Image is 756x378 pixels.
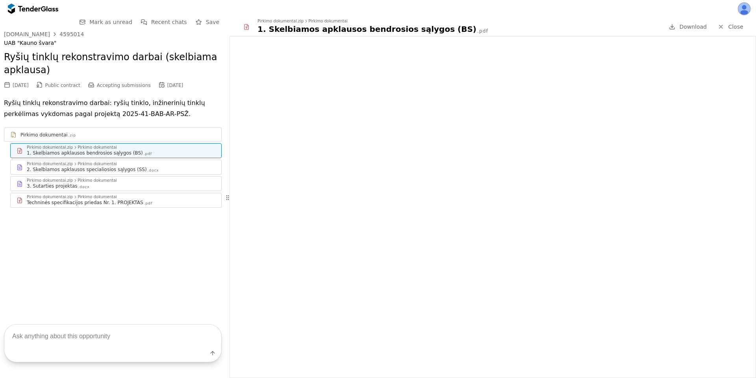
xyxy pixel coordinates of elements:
[78,184,90,190] div: .docx
[144,151,152,157] div: .pdf
[27,150,143,156] div: 1. Skelbiamos apklausos bendrosios sąlygos (BS)
[78,146,117,149] div: Pirkimo dokumentai
[258,19,304,23] div: Pirkimo dokumentai.zip
[477,28,488,35] div: .pdf
[4,98,222,120] p: Ryšių tinklų rekonstravimo darbai: ryšių tinklo, inžinerinių tinklų perkėlimas vykdomas pagal pro...
[4,40,222,46] div: UAB "Kauno švara"
[10,176,222,191] a: Pirkimo dokumentai.zipPirkimo dokumentai3. Sutarties projektas.docx
[78,162,117,166] div: Pirkimo dokumentai
[20,132,68,138] div: Pirkimo dokumentai
[4,51,222,77] h2: Ryšių tinklų rekonstravimo darbai (skelbiama apklausa)
[4,31,84,37] a: [DOMAIN_NAME]4595014
[167,83,183,88] div: [DATE]
[27,166,147,173] div: 2. Skelbiamos apklausos specialiosios sąlygos (SS)
[27,199,143,206] div: Techninės specifikacijos priedas Nr. 1. PROJEKTAS
[679,24,707,30] span: Download
[728,24,743,30] span: Close
[308,19,348,23] div: Pirkimo dokumentai
[10,193,222,208] a: Pirkimo dokumentai.zipPirkimo dokumentaiTechninės specifikacijos priedas Nr. 1. PROJEKTAS.pdf
[144,201,152,206] div: .pdf
[59,31,84,37] div: 4595014
[206,19,219,25] span: Save
[27,195,73,199] div: Pirkimo dokumentai.zip
[45,83,80,88] span: Public contract
[10,143,222,158] a: Pirkimo dokumentai.zipPirkimo dokumentai1. Skelbiamos apklausos bendrosios sąlygos (BS).pdf
[78,179,117,183] div: Pirkimo dokumentai
[27,162,73,166] div: Pirkimo dokumentai.zip
[27,146,73,149] div: Pirkimo dokumentai.zip
[69,133,76,138] div: .zip
[4,127,222,142] a: Pirkimo dokumentai.zip
[139,17,189,27] button: Recent chats
[4,31,50,37] div: [DOMAIN_NAME]
[10,160,222,175] a: Pirkimo dokumentai.zipPirkimo dokumentai2. Skelbiamos apklausos specialiosios sąlygos (SS).docx
[193,17,222,27] button: Save
[27,183,78,189] div: 3. Sutarties projektas
[97,83,151,88] span: Accepting submissions
[27,179,73,183] div: Pirkimo dokumentai.zip
[258,24,476,35] div: 1. Skelbiamos apklausos bendrosios sąlygos (BS)
[78,195,117,199] div: Pirkimo dokumentai
[667,22,709,32] a: Download
[13,83,29,88] div: [DATE]
[77,17,135,27] button: Mark as unread
[89,19,132,25] span: Mark as unread
[151,19,187,25] span: Recent chats
[713,22,748,32] a: Close
[148,168,159,173] div: .docx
